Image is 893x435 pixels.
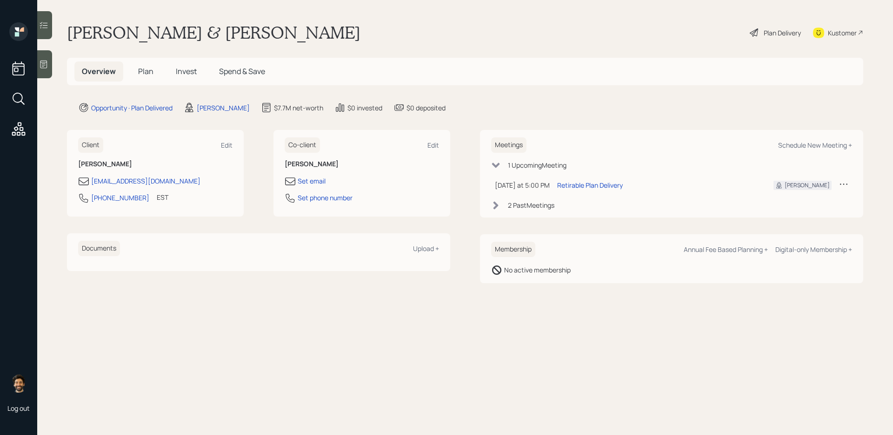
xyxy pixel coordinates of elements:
div: [PHONE_NUMBER] [91,193,149,203]
div: [EMAIL_ADDRESS][DOMAIN_NAME] [91,176,200,186]
div: Log out [7,404,30,413]
div: Plan Delivery [764,28,801,38]
div: [DATE] at 5:00 PM [495,180,550,190]
div: $0 invested [347,103,382,113]
span: Overview [82,66,116,76]
h6: [PERSON_NAME] [78,160,233,168]
div: 2 Past Meeting s [508,200,554,210]
div: Edit [427,141,439,150]
span: Plan [138,66,153,76]
h6: [PERSON_NAME] [285,160,439,168]
div: Set phone number [298,193,353,203]
div: Edit [221,141,233,150]
div: Digital-only Membership + [775,245,852,254]
div: $7.7M net-worth [274,103,323,113]
div: [PERSON_NAME] [197,103,250,113]
div: Opportunity · Plan Delivered [91,103,173,113]
span: Spend & Save [219,66,265,76]
div: EST [157,192,168,202]
div: Upload + [413,244,439,253]
span: Invest [176,66,197,76]
h6: Co-client [285,137,320,153]
div: Schedule New Meeting + [778,141,852,150]
h1: [PERSON_NAME] & [PERSON_NAME] [67,22,360,43]
div: [PERSON_NAME] [785,181,830,190]
div: 1 Upcoming Meeting [508,160,566,170]
div: No active membership [504,265,571,275]
div: Retirable Plan Delivery [557,180,623,190]
h6: Client [78,137,103,153]
h6: Membership [491,242,535,257]
img: eric-schwartz-headshot.png [9,374,28,393]
h6: Meetings [491,137,526,153]
div: Annual Fee Based Planning + [684,245,768,254]
h6: Documents [78,241,120,256]
div: Set email [298,176,326,186]
div: Kustomer [828,28,857,38]
div: $0 deposited [407,103,446,113]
